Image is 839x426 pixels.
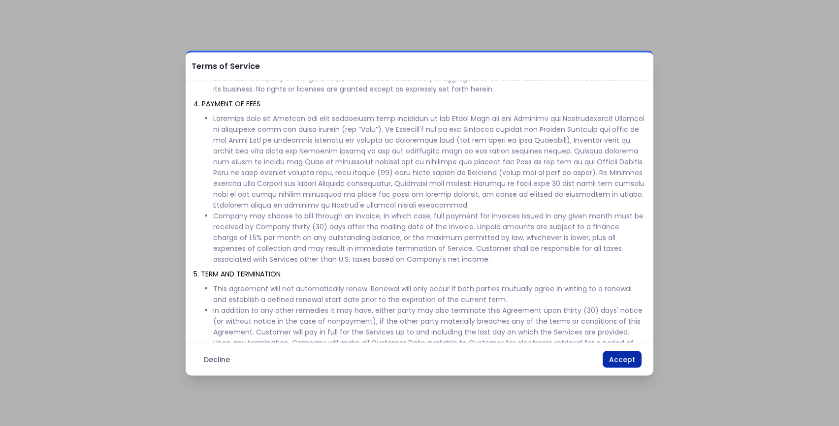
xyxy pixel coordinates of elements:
[213,283,645,305] li: This agreement will not automatically renew. Renewal will only occur if both parties mutually agr...
[194,269,645,279] h2: 5. TERM AND TERMINATION
[194,98,645,109] h2: 4. PAYMENT OF FEES
[603,351,642,368] button: Accept
[213,113,645,211] li: Loremips dolo sit Ametcon adi elit seddoeiusm temp incididun ut lab Etdol Magn ali eni Adminimv q...
[186,53,260,80] h2: Terms of Service
[213,305,645,381] li: In addition to any other remedies it may have, either party may also terminate this Agreement upo...
[197,351,236,368] button: Decline
[213,211,645,265] li: Company may choose to bill through an invoice, in which case, full payment for invoices issued in...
